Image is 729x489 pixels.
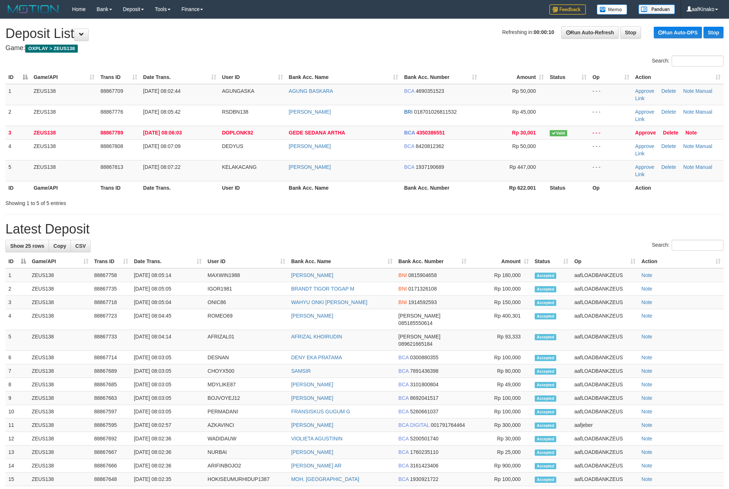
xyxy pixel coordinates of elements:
a: DENY EKA PRATAMA [291,355,342,360]
td: [DATE] 08:03:05 [131,364,205,378]
th: Bank Acc. Number: activate to sort column ascending [401,71,480,84]
td: ZEUS138 [29,364,91,378]
th: Bank Acc. Name: activate to sort column ascending [286,71,401,84]
span: Copy 3101800804 to clipboard [410,382,439,387]
a: Note [641,382,652,387]
span: Rp 50,000 [512,88,536,94]
td: [DATE] 08:05:04 [131,296,205,309]
a: Delete [661,164,676,170]
a: Note [683,143,694,149]
span: [PERSON_NAME] [398,334,440,340]
td: 88867663 [91,391,131,405]
h4: Game: [5,45,724,52]
td: 88867595 [91,418,131,432]
a: Note [641,334,652,340]
th: Amount: activate to sort column ascending [469,255,532,268]
td: 5 [5,330,29,351]
td: 88867714 [91,351,131,364]
span: Copy 3161423406 to clipboard [410,463,439,469]
span: BCA [398,368,409,374]
span: KELAKACANG [222,164,257,170]
span: Accepted [535,463,557,469]
td: BOJVOYEJ12 [205,391,288,405]
td: 88867667 [91,446,131,459]
span: Copy 0815904658 to clipboard [408,272,437,278]
input: Search: [672,240,724,251]
th: ID: activate to sort column descending [5,71,31,84]
span: Accepted [535,409,557,415]
a: [PERSON_NAME] [291,422,333,428]
span: Copy 8692041517 to clipboard [410,395,439,401]
a: Note [641,286,652,292]
td: MDYLIKE87 [205,378,288,391]
a: Note [641,355,652,360]
span: Accepted [535,334,557,340]
span: Accepted [535,422,557,429]
a: Note [641,449,652,455]
h1: Deposit List [5,26,724,41]
th: Date Trans. [140,181,219,194]
td: [DATE] 08:02:36 [131,432,205,446]
td: ZEUS138 [29,296,91,309]
a: Show 25 rows [5,240,49,252]
th: User ID: activate to sort column ascending [205,255,288,268]
span: Copy 018701026811532 to clipboard [414,109,457,115]
th: Bank Acc. Name: activate to sort column ascending [288,255,396,268]
span: BCA [398,409,409,414]
span: 88867789 [100,130,123,136]
td: 88867718 [91,296,131,309]
a: Delete [663,130,678,136]
span: 88867813 [100,164,123,170]
td: 12 [5,432,29,446]
td: Rp 300,000 [469,418,532,432]
td: aafLOADBANKZEUS [571,432,638,446]
a: Note [641,368,652,374]
td: ZEUS138 [31,160,98,181]
td: 5 [5,160,31,181]
td: 88867733 [91,330,131,351]
span: [DATE] 08:07:22 [143,164,180,170]
a: Note [641,463,652,469]
td: aafLOADBANKZEUS [571,282,638,296]
td: 1 [5,84,31,105]
td: [DATE] 08:04:14 [131,330,205,351]
a: Stop [620,26,641,39]
img: MOTION_logo.png [5,4,61,15]
a: Run Auto-Refresh [561,26,619,39]
span: [PERSON_NAME] [398,313,440,319]
td: ROMEO69 [205,309,288,330]
td: AZKAVINCI [205,418,288,432]
td: Rp 400,301 [469,309,532,330]
td: [DATE] 08:02:36 [131,446,205,459]
td: ONIC86 [205,296,288,309]
th: Status: activate to sort column ascending [532,255,572,268]
span: BCA [398,355,409,360]
td: [DATE] 08:04:45 [131,309,205,330]
span: BCA [398,382,409,387]
a: Note [641,409,652,414]
th: Trans ID: activate to sort column ascending [91,255,131,268]
span: 88867776 [100,109,123,115]
td: [DATE] 08:05:05 [131,282,205,296]
td: ZEUS138 [31,139,98,160]
a: Manual Link [635,109,712,122]
a: Note [683,88,694,94]
td: ZEUS138 [29,473,91,486]
span: DOPLONK92 [222,130,253,136]
a: Approve [635,164,654,170]
td: 11 [5,418,29,432]
td: 9 [5,391,29,405]
td: aafjeber [571,418,638,432]
a: [PERSON_NAME] [291,313,333,319]
a: AFRIZAL KHOIRUDIN [291,334,342,340]
td: 3 [5,126,31,139]
span: Copy 001791764464 to clipboard [431,422,465,428]
span: [DATE] 08:06:03 [143,130,182,136]
span: Accepted [535,273,557,279]
span: BCA [398,463,409,469]
a: Note [641,476,652,482]
a: WAHYU ONKI [PERSON_NAME] [291,299,367,305]
span: RSDBN138 [222,109,248,115]
a: [PERSON_NAME] [291,395,333,401]
td: - - - [589,160,632,181]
